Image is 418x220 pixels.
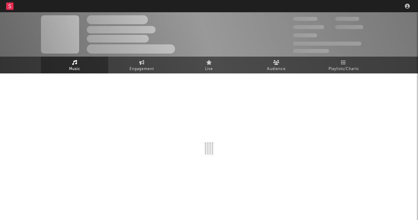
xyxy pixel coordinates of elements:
span: 300,000 [293,17,317,21]
span: Music [69,65,80,73]
a: Music [41,57,108,73]
a: Audience [243,57,310,73]
span: 100,000 [293,33,317,37]
span: Audience [267,65,286,73]
span: 100,000 [335,17,359,21]
span: Playlists/Charts [328,65,359,73]
span: Jump Score: 85.0 [293,49,329,53]
span: 1,000,000 [335,25,363,29]
a: Playlists/Charts [310,57,377,73]
a: Engagement [108,57,175,73]
span: Engagement [130,65,154,73]
span: 50,000,000 Monthly Listeners [293,42,361,46]
a: Live [175,57,243,73]
span: 50,000,000 [293,25,324,29]
span: Live [205,65,213,73]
